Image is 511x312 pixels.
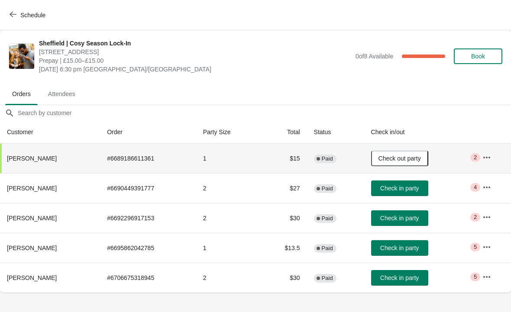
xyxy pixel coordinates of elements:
[307,121,364,144] th: Status
[100,263,196,293] td: # 6706675318945
[196,263,262,293] td: 2
[322,185,333,192] span: Paid
[380,274,419,281] span: Check in party
[100,121,196,144] th: Order
[474,214,477,221] span: 2
[196,173,262,203] td: 2
[380,244,419,251] span: Check in party
[322,275,333,282] span: Paid
[371,210,428,226] button: Check in party
[7,155,57,162] span: [PERSON_NAME]
[41,86,82,102] span: Attendees
[380,215,419,222] span: Check in party
[7,185,57,192] span: [PERSON_NAME]
[7,274,57,281] span: [PERSON_NAME]
[371,180,428,196] button: Check in party
[7,215,57,222] span: [PERSON_NAME]
[5,86,38,102] span: Orders
[364,121,476,144] th: Check in/out
[39,65,351,74] span: [DATE] 6:30 pm [GEOGRAPHIC_DATA]/[GEOGRAPHIC_DATA]
[261,121,307,144] th: Total
[454,48,502,64] button: Book
[474,154,477,161] span: 2
[196,203,262,233] td: 2
[378,155,421,162] span: Check out party
[100,233,196,263] td: # 6695862042785
[196,121,262,144] th: Party Size
[4,7,52,23] button: Schedule
[322,215,333,222] span: Paid
[261,144,307,173] td: $15
[100,203,196,233] td: # 6692296917153
[371,240,428,256] button: Check in party
[474,244,477,251] span: 5
[380,185,419,192] span: Check in party
[100,144,196,173] td: # 6689186611361
[356,53,393,60] span: 0 of 8 Available
[196,233,262,263] td: 1
[474,184,477,191] span: 4
[322,155,333,162] span: Paid
[261,233,307,263] td: $13.5
[261,203,307,233] td: $30
[39,39,351,48] span: Sheffield | Cosy Season Lock-In
[17,105,511,121] input: Search by customer
[474,273,477,280] span: 5
[371,151,428,166] button: Check out party
[261,173,307,203] td: $27
[196,144,262,173] td: 1
[471,53,485,60] span: Book
[9,44,34,69] img: Sheffield | Cosy Season Lock-In
[100,173,196,203] td: # 6690449391777
[39,48,351,56] span: [STREET_ADDRESS]
[7,244,57,251] span: [PERSON_NAME]
[261,263,307,293] td: $30
[322,245,333,252] span: Paid
[371,270,428,286] button: Check in party
[39,56,351,65] span: Prepay | £15.00–£15.00
[20,12,45,19] span: Schedule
